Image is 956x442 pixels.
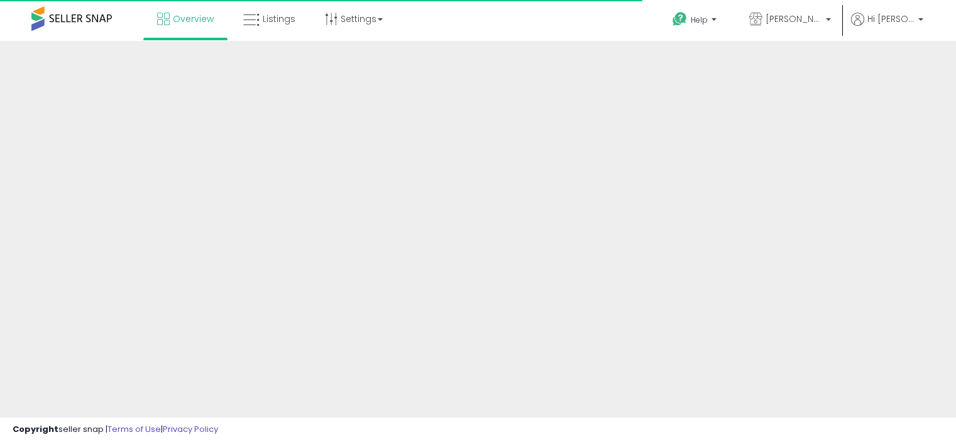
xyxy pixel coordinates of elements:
span: Help [691,14,708,25]
i: Get Help [672,11,688,27]
a: Hi [PERSON_NAME] [851,13,923,41]
a: Terms of Use [107,423,161,435]
span: Hi [PERSON_NAME] [867,13,915,25]
a: Privacy Policy [163,423,218,435]
strong: Copyright [13,423,58,435]
span: [PERSON_NAME] [766,13,822,25]
a: Help [662,2,729,41]
span: Overview [173,13,214,25]
div: seller snap | | [13,424,218,436]
span: Listings [263,13,295,25]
